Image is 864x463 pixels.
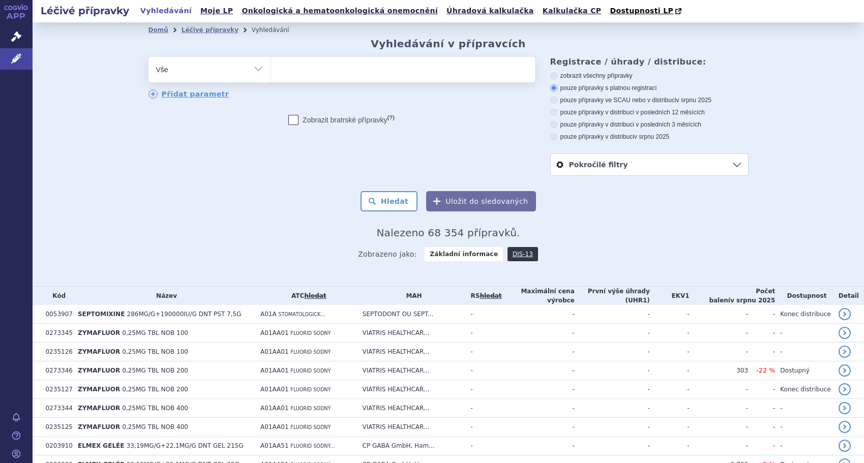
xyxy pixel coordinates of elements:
th: Počet balení [690,287,776,305]
td: - [650,343,690,361]
a: Přidat parametr [148,89,229,99]
td: - [690,305,748,324]
span: ZYMAFLUOR [78,348,120,355]
th: Detail [833,287,864,305]
td: - [650,437,690,455]
td: - [502,305,575,324]
td: - [748,418,775,437]
td: 0053907 [40,305,72,324]
span: A01A [260,311,277,318]
td: SEPTODONT OU SEPT... [357,305,466,324]
td: - [575,418,650,437]
td: - [775,324,833,343]
span: ZYMAFLUOR [78,367,120,374]
td: - [650,418,690,437]
th: Název [73,287,255,305]
a: detail [839,383,851,395]
th: První výše úhrady (UHR1) [575,287,650,305]
td: - [575,399,650,418]
td: - [748,343,775,361]
td: - [775,399,833,418]
span: FLUORID SODNÝ... [290,443,334,449]
span: Dostupnosti LP [610,7,673,15]
td: - [502,343,575,361]
span: 0,25MG TBL NOB 100 [122,348,188,355]
td: - [690,418,748,437]
span: 0,25MG TBL NOB 200 [122,386,188,393]
td: Konec distribuce [775,305,833,324]
abbr: (?) [388,114,395,121]
td: - [466,437,502,455]
td: Dostupný [775,361,833,380]
td: CP GABA GmbH, Ham... [357,437,466,455]
strong: Základní informace [425,247,503,261]
a: detail [839,327,851,339]
span: A01AA51 [260,442,289,449]
span: A01AA01 [260,348,289,355]
span: A01AA01 [260,386,289,393]
span: -22 % [756,366,775,374]
td: - [775,437,833,455]
span: FLUORID SODNÝ [290,349,331,355]
span: 0,25MG TBL NOB 200 [122,367,188,374]
span: FLUORID SODNÝ [290,387,331,392]
td: - [575,343,650,361]
td: 0235126 [40,343,72,361]
td: - [748,399,775,418]
a: DIS-13 [508,247,538,261]
td: - [466,343,502,361]
span: 0,25MG TBL NOB 400 [122,405,188,412]
td: - [650,305,690,324]
td: - [466,324,502,343]
td: - [650,324,690,343]
a: detail [839,346,851,358]
a: detail [839,308,851,320]
h2: Vyhledávání v přípravcích [371,38,526,50]
td: - [748,437,775,455]
span: 286MG/G+190000IU/G DNT PST 7,5G [127,311,242,318]
th: RS [466,287,502,305]
td: - [502,380,575,399]
a: Vyhledávání [137,4,195,18]
span: ELMEX GELÉE [78,442,125,449]
td: VIATRIS HEALTHCAR... [357,380,466,399]
td: - [575,324,650,343]
h2: Léčivé přípravky [33,4,137,18]
a: Moje LP [197,4,236,18]
a: Onkologická a hematoonkologická onemocnění [239,4,441,18]
span: ZYMAFLUOR [78,423,120,430]
span: A01AA01 [260,405,289,412]
td: - [502,418,575,437]
td: - [502,361,575,380]
td: - [690,380,748,399]
td: - [502,437,575,455]
a: Kalkulačka CP [540,4,605,18]
td: - [690,343,748,361]
td: - [575,305,650,324]
td: - [502,324,575,343]
span: Zobrazeno jako: [358,247,417,261]
span: FLUORID SODNÝ [290,368,331,374]
label: zobrazit všechny přípravky [550,72,749,80]
td: 0235125 [40,418,72,437]
button: Uložit do sledovaných [426,191,536,211]
span: ZYMAFLUOR [78,329,120,336]
td: - [775,418,833,437]
span: A01AA01 [260,329,289,336]
th: Maximální cena výrobce [502,287,575,305]
td: 303 [690,361,748,380]
label: pouze přípravky v distribuci v posledních 12 měsících [550,108,749,116]
td: Konec distribuce [775,380,833,399]
label: pouze přípravky s platnou registrací [550,84,749,92]
td: - [575,437,650,455]
span: STOMATOLOGICK... [279,312,325,317]
th: Kód [40,287,72,305]
a: detail [839,402,851,414]
td: - [690,324,748,343]
td: - [502,399,575,418]
td: - [775,343,833,361]
a: Domů [148,26,168,34]
label: Zobrazit bratrské přípravky [288,115,395,125]
span: v srpnu 2025 [730,297,775,304]
span: ZYMAFLUOR [78,386,120,393]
